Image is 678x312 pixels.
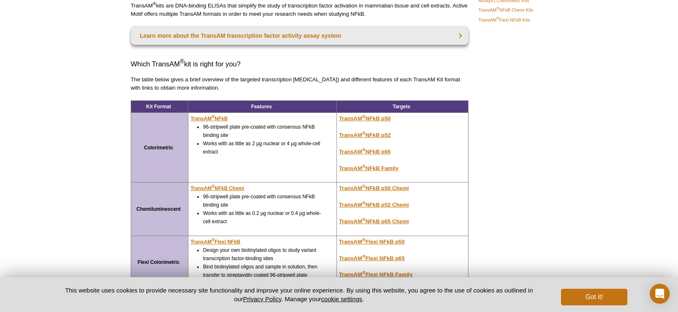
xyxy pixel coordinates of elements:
[362,270,366,275] sup: ®
[339,185,409,191] u: TransAM NFkB p50 Chemi
[180,58,184,65] sup: ®
[362,237,366,242] sup: ®
[131,59,468,69] h3: Which TransAM kit is right for you?
[339,218,409,224] u: TransAM NFkB p65 Chemi
[137,259,179,265] strong: Flexi Colorimetric
[190,184,244,193] a: TransAM®NFkB Chemi
[131,27,468,45] a: Learn more about the TransAM transcription factor activity assay system
[362,163,366,168] sup: ®
[478,6,533,14] a: TransAM®NFκB Chemi Kits
[339,115,391,122] u: TransAM NFkB p50
[203,139,325,156] li: Works with as little as 2 µg nuclear or 4 µg whole-cell extract
[362,253,366,258] sup: ®
[339,239,405,245] a: TransAM®Flexi NFkB p50
[131,76,468,92] p: The table below gives a brief overview of the targeted transcription [MEDICAL_DATA]) and differen...
[190,238,240,246] a: TransAM®Flexi NFkB
[251,104,272,110] strong: Features
[144,145,173,151] strong: Colorimetric
[190,116,227,122] u: TransAM NFkB
[153,1,156,6] sup: ®
[321,295,362,302] button: cookie settings
[362,200,366,205] sup: ®
[203,209,325,226] li: Works with as little as 0.2 µg nuclear or 0.4 µg whole-cell extract
[362,147,366,152] sup: ®
[362,131,366,136] sup: ®
[51,286,547,303] p: This website uses cookies to provide necessary site functionality and improve your online experie...
[203,123,325,139] li: 96-stripwell plate pre-coated with consensus NFkB binding site
[212,184,215,189] sup: ®
[393,104,410,110] strong: Targets
[339,218,409,224] a: TransAM®NFkB p65 Chemi
[496,16,499,20] sup: ®
[243,295,281,302] a: Privacy Policy
[362,114,366,119] sup: ®
[339,132,391,138] a: TransAM®NFkB p52
[362,217,366,222] sup: ®
[339,239,405,245] u: TransAM Flexi NFkB p50
[339,115,391,122] a: TransAM®NFkB p50
[339,202,409,208] a: TransAM®NFkB p52 Chemi
[190,185,244,191] u: TransAM NFkB Chemi
[339,132,391,138] u: TransAM NFkB p52
[339,271,412,278] u: TransAM Flexi NFkB Family
[362,184,366,189] sup: ®
[339,185,409,191] a: TransAM®NFkB p50 Chemi
[339,255,405,261] u: TransAM Flexi NFkB p65
[339,202,409,208] u: TransAM NFkB p52 Chemi
[203,193,325,209] li: 96-stripwell plate pre-coated with consensus NFkB binding site
[146,104,171,110] strong: Kit Format
[496,7,499,11] sup: ®
[339,149,391,155] a: TransAM®NFkB p65
[190,115,227,123] a: TransAM®NFkB
[212,115,215,119] sup: ®
[339,165,399,171] a: TransAM®NFkB Family
[561,289,627,305] button: Got it!
[212,238,215,242] sup: ®
[339,255,405,261] a: TransAM®Flexi NFkB p65
[203,246,325,263] li: Design your own biotinylated oligos to study variant transcription factor-binding sites
[131,2,468,18] p: TransAM kits are DNA-binding ELISAs that simplify the study of transcription factor activation in...
[650,284,670,304] div: Open Intercom Messenger
[478,16,530,24] a: TransAM®Flexi NFκB Kits
[339,271,412,278] a: TransAM®Flexi NFkB Family
[137,206,181,212] strong: Chemiluminescent
[339,149,391,155] u: TransAM NFkB p65
[190,239,240,245] u: TransAM Flexi NFkB
[339,165,399,171] u: TransAM NFkB Family
[203,263,325,279] li: Bind biotinylated oligos and sample in solution, then transfer to streptavidin coated 96-stripwel...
